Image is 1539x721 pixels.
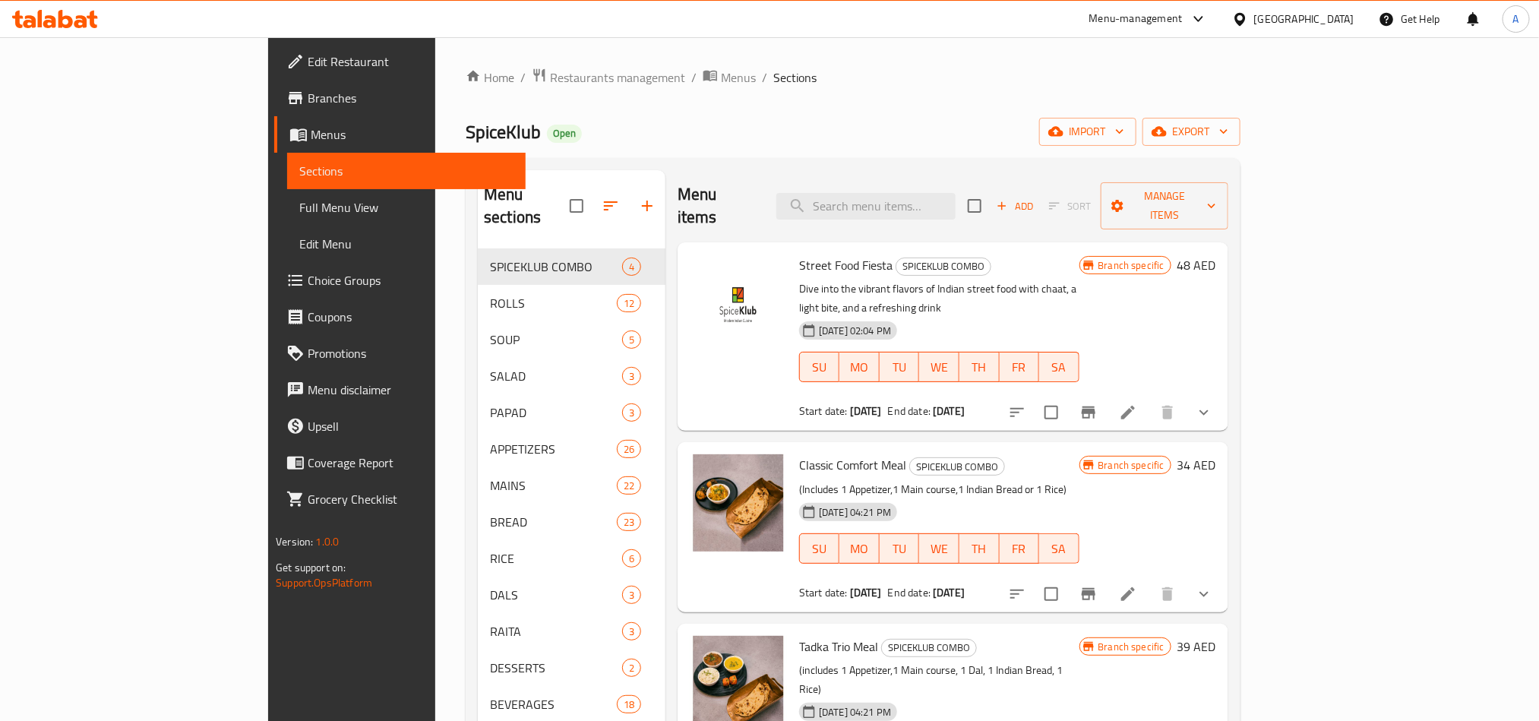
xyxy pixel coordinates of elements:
span: Coverage Report [308,454,513,472]
div: ROLLS12 [478,285,665,321]
span: [DATE] 04:21 PM [813,505,897,520]
span: Start date: [799,583,848,602]
a: Edit Restaurant [274,43,525,80]
div: Open [547,125,582,143]
div: items [617,294,641,312]
span: 22 [618,479,640,493]
button: SU [799,352,839,382]
span: 3 [623,625,640,639]
button: TU [880,533,920,564]
div: items [622,549,641,568]
button: TU [880,352,920,382]
span: SPICEKLUB COMBO [882,639,976,656]
span: 3 [623,588,640,602]
button: delete [1149,394,1186,431]
span: Start date: [799,401,848,421]
a: Edit menu item [1119,403,1137,422]
p: (includes 1 Appetizer,1 Main course, 1 Dal, 1 Indian Bread, 1 Rice) [799,661,1079,699]
div: MAINS [490,476,617,495]
span: 3 [623,369,640,384]
span: Branch specific [1092,458,1171,473]
div: SPICEKLUB COMBO [490,258,622,276]
span: BREAD [490,513,617,531]
span: 3 [623,406,640,420]
div: [GEOGRAPHIC_DATA] [1254,11,1354,27]
button: SA [1039,352,1079,382]
div: BREAD23 [478,504,665,540]
span: Open [547,127,582,140]
span: Street Food Fiesta [799,254,893,277]
div: SPICEKLUB COMBO [909,457,1005,476]
li: / [691,68,697,87]
span: BEVERAGES [490,695,617,713]
span: WE [925,538,953,560]
button: Add section [629,188,665,224]
span: Add [994,198,1035,215]
img: Street Food Fiesta [690,255,787,352]
span: RICE [490,549,622,568]
a: Coupons [274,299,525,335]
div: items [622,330,641,349]
button: Branch-specific-item [1070,394,1107,431]
a: Choice Groups [274,262,525,299]
div: Menu-management [1089,10,1183,28]
h6: 39 AED [1177,636,1216,657]
div: DALS [490,586,622,604]
span: Sections [299,162,513,180]
button: Add [991,194,1039,218]
span: Branches [308,89,513,107]
span: SU [806,538,833,560]
a: Edit Menu [287,226,525,262]
span: Menus [311,125,513,144]
a: Menus [703,68,756,87]
div: SALAD3 [478,358,665,394]
b: [DATE] [850,583,882,602]
button: SU [799,533,839,564]
span: DESSERTS [490,659,622,677]
nav: breadcrumb [466,68,1240,87]
button: WE [919,533,959,564]
span: A [1513,11,1519,27]
a: Menus [274,116,525,153]
div: ROLLS [490,294,617,312]
div: items [617,440,641,458]
span: Edit Restaurant [308,52,513,71]
span: Select all sections [561,190,593,222]
span: Branch specific [1092,258,1171,273]
a: Branches [274,80,525,116]
span: SA [1045,538,1073,560]
div: SALAD [490,367,622,385]
span: Upsell [308,417,513,435]
span: Select section [959,190,991,222]
span: TH [965,538,994,560]
span: Branch specific [1092,640,1171,654]
div: items [617,476,641,495]
span: TH [965,356,994,378]
span: Restaurants management [550,68,685,87]
a: Sections [287,153,525,189]
button: sort-choices [999,576,1035,612]
div: items [617,695,641,713]
span: Menu disclaimer [308,381,513,399]
span: SPICEKLUB COMBO [896,258,991,275]
div: RICE6 [478,540,665,577]
div: RAITA [490,622,622,640]
span: 6 [623,552,640,566]
div: items [622,586,641,604]
b: [DATE] [933,583,965,602]
span: SU [806,356,833,378]
h2: Menu sections [484,183,570,229]
span: 4 [623,260,640,274]
p: Dive into the vibrant flavors of Indian street food with chaat, a light bite, and a refreshing drink [799,280,1079,318]
span: Edit Menu [299,235,513,253]
a: Edit menu item [1119,585,1137,603]
button: TH [959,533,1000,564]
h6: 34 AED [1177,454,1216,476]
span: SOUP [490,330,622,349]
div: APPETIZERS [490,440,617,458]
span: Coupons [308,308,513,326]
